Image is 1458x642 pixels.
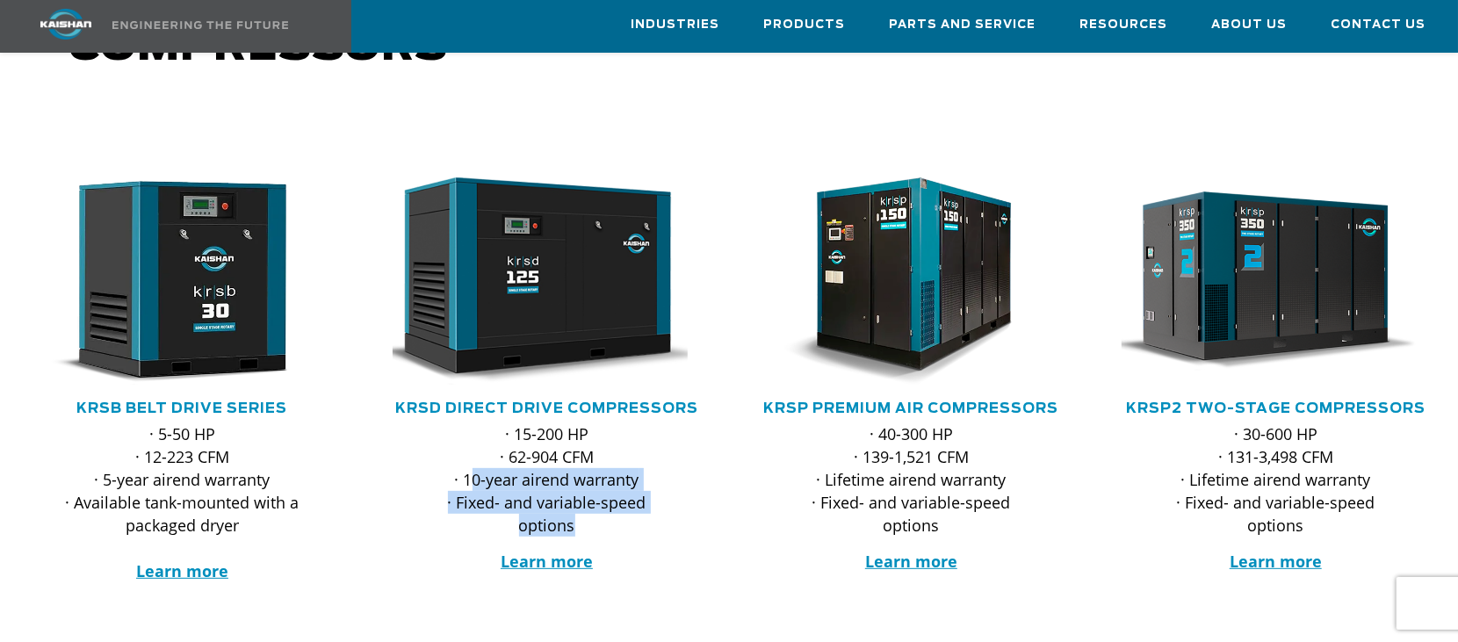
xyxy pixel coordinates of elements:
a: Learn more [1230,551,1322,572]
p: · 5-50 HP · 12-223 CFM · 5-year airend warranty · Available tank-mounted with a packaged dryer [63,422,301,582]
p: · 40-300 HP · 139-1,521 CFM · Lifetime airend warranty · Fixed- and variable-speed options [792,422,1030,537]
span: About Us [1211,15,1287,35]
img: krsp350 [1108,177,1417,386]
img: Engineering the future [112,21,288,29]
a: KRSP Premium Air Compressors [764,401,1059,415]
a: Parts and Service [889,1,1036,48]
img: krsd125 [379,177,688,386]
img: krsb30 [15,177,323,386]
p: · 30-600 HP · 131-3,498 CFM · Lifetime airend warranty · Fixed- and variable-speed options [1157,422,1395,537]
a: Resources [1079,1,1167,48]
div: krsb30 [28,177,336,386]
span: Products [763,15,845,35]
span: Parts and Service [889,15,1036,35]
a: KRSD Direct Drive Compressors [395,401,698,415]
a: Learn more [865,551,957,572]
a: Products [763,1,845,48]
div: krsp150 [757,177,1065,386]
a: Learn more [501,551,593,572]
div: krsp350 [1122,177,1430,386]
a: Learn more [136,560,228,581]
span: Resources [1079,15,1167,35]
a: KRSP2 Two-Stage Compressors [1126,401,1426,415]
span: Contact Us [1331,15,1426,35]
p: · 15-200 HP · 62-904 CFM · 10-year airend warranty · Fixed- and variable-speed options [428,422,666,537]
div: krsd125 [393,177,701,386]
a: Contact Us [1331,1,1426,48]
a: KRSB Belt Drive Series [77,401,288,415]
a: Industries [631,1,719,48]
a: About Us [1211,1,1287,48]
span: Industries [631,15,719,35]
img: krsp150 [744,177,1052,386]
